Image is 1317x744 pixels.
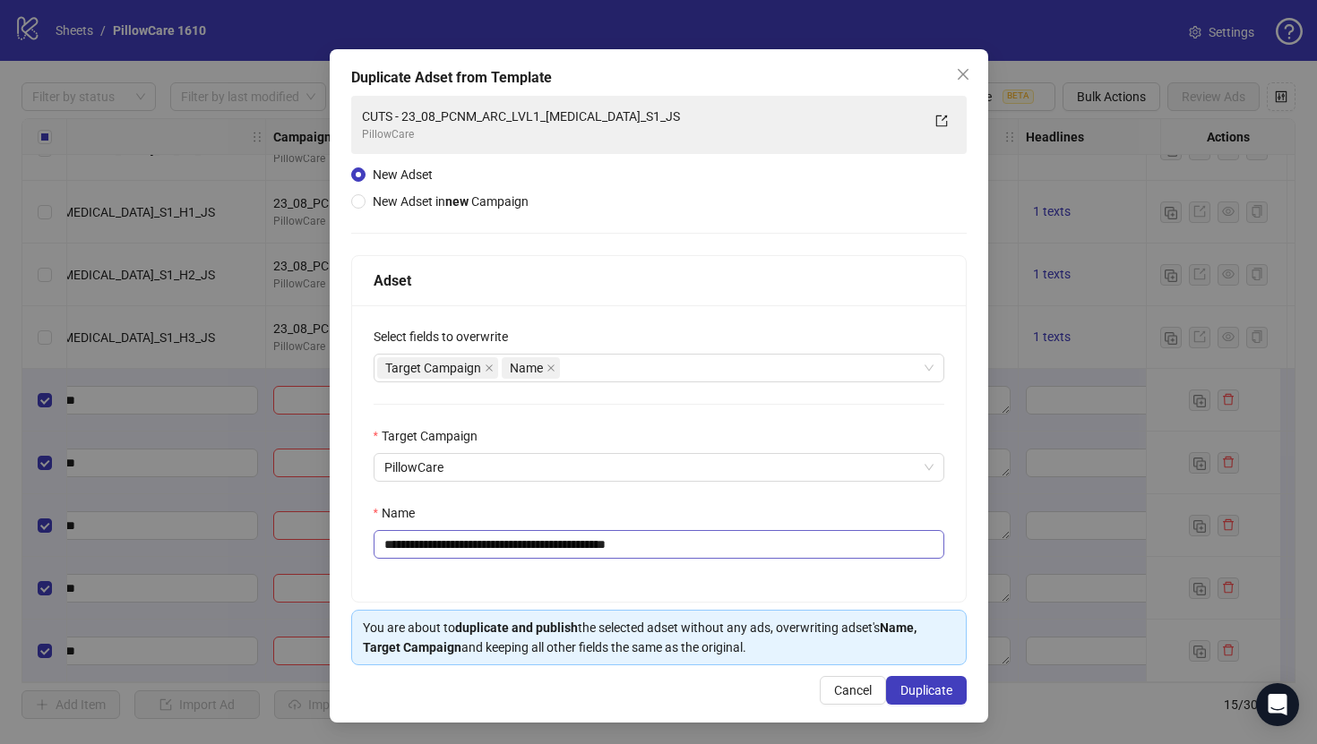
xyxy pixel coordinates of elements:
input: Name [374,530,944,559]
button: Close [949,60,977,89]
button: Duplicate [886,676,967,705]
div: Duplicate Adset from Template [351,67,967,89]
div: Adset [374,269,944,292]
span: close [485,363,494,372]
label: Select fields to overwrite [374,327,520,346]
span: Target Campaign [377,357,498,379]
span: PillowCare [384,454,934,481]
button: Cancel [820,676,886,705]
span: New Adset in Campaign [373,194,529,209]
strong: Name, Target Campaign [363,620,917,654]
span: Target Campaign [385,358,481,378]
strong: duplicate and publish [455,620,578,635]
span: close [547,363,555,372]
span: New Adset [373,167,433,182]
span: close [956,67,970,81]
strong: new [445,194,469,209]
div: You are about to the selected adset without any ads, overwriting adset's and keeping all other fi... [363,618,955,657]
label: Target Campaign [374,426,489,446]
div: Open Intercom Messenger [1256,683,1299,726]
span: Cancel [834,683,872,697]
label: Name [374,503,426,523]
span: Name [510,358,543,378]
span: export [935,115,948,127]
span: Duplicate [900,683,952,697]
div: PillowCare [362,126,920,143]
span: Name [502,357,560,379]
div: CUTS - 23_08_PCNM_ARC_LVL1_[MEDICAL_DATA]_S1_JS [362,107,920,126]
